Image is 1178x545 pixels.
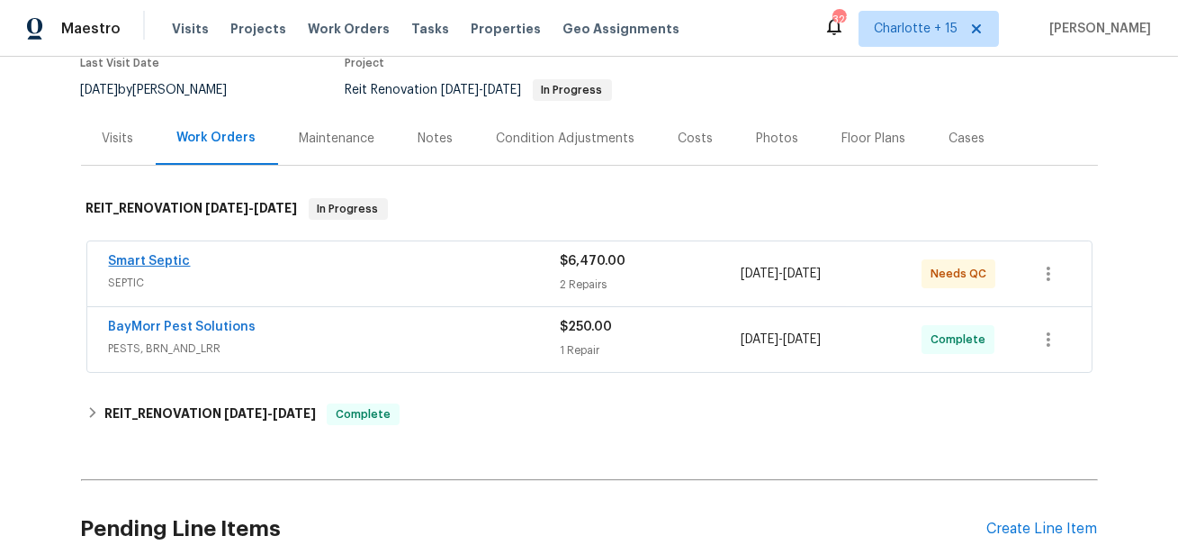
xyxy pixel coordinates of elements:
[104,404,316,425] h6: REIT_RENOVATION
[81,84,119,96] span: [DATE]
[497,130,635,148] div: Condition Adjustments
[561,321,613,333] span: $250.00
[224,407,267,420] span: [DATE]
[230,20,286,38] span: Projects
[177,129,256,147] div: Work Orders
[741,268,778,280] span: [DATE]
[561,276,742,294] div: 2 Repairs
[987,521,1098,538] div: Create Line Item
[109,340,561,358] span: PESTS, BRN_AND_LRR
[741,331,821,349] span: -
[308,20,390,38] span: Work Orders
[418,130,454,148] div: Notes
[109,255,191,268] a: Smart Septic
[949,130,985,148] div: Cases
[679,130,714,148] div: Costs
[741,265,821,283] span: -
[411,23,449,35] span: Tasks
[255,202,298,214] span: [DATE]
[561,255,626,268] span: $6,470.00
[832,11,845,29] div: 321
[328,405,398,423] span: Complete
[172,20,209,38] span: Visits
[81,79,249,101] div: by [PERSON_NAME]
[109,321,256,333] a: BayMorr Pest Solutions
[346,84,612,96] span: Reit Renovation
[61,20,121,38] span: Maestro
[1042,20,1151,38] span: [PERSON_NAME]
[442,84,480,96] span: [DATE]
[81,393,1098,436] div: REIT_RENOVATION [DATE]-[DATE]Complete
[81,58,160,68] span: Last Visit Date
[224,407,316,420] span: -
[783,333,821,346] span: [DATE]
[442,84,522,96] span: -
[535,85,610,95] span: In Progress
[931,331,993,349] span: Complete
[471,20,541,38] span: Properties
[562,20,679,38] span: Geo Assignments
[81,180,1098,238] div: REIT_RENOVATION [DATE]-[DATE]In Progress
[310,200,386,218] span: In Progress
[86,198,298,220] h6: REIT_RENOVATION
[931,265,994,283] span: Needs QC
[484,84,522,96] span: [DATE]
[346,58,385,68] span: Project
[109,274,561,292] span: SEPTIC
[842,130,906,148] div: Floor Plans
[561,341,742,359] div: 1 Repair
[273,407,316,420] span: [DATE]
[103,130,134,148] div: Visits
[206,202,298,214] span: -
[300,130,375,148] div: Maintenance
[757,130,799,148] div: Photos
[783,268,821,280] span: [DATE]
[206,202,249,214] span: [DATE]
[741,333,778,346] span: [DATE]
[874,20,958,38] span: Charlotte + 15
